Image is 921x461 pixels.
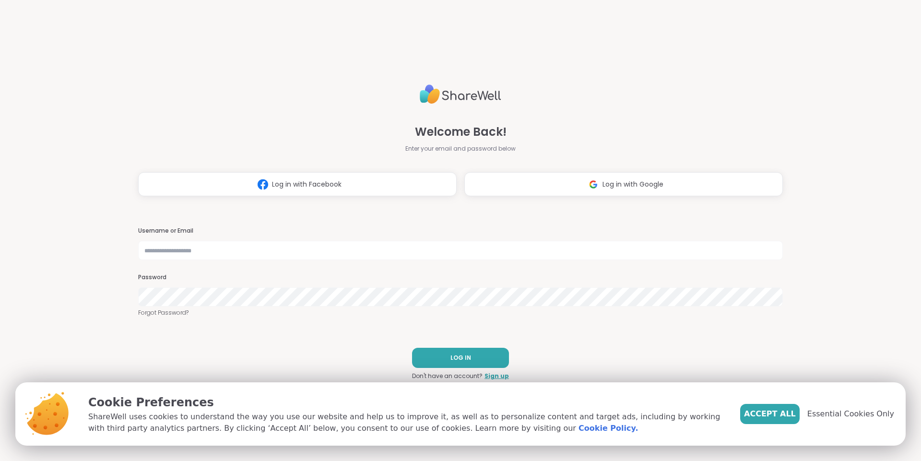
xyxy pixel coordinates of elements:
img: ShareWell Logo [420,81,501,108]
a: Sign up [484,372,509,380]
img: ShareWell Logomark [254,176,272,193]
span: Don't have an account? [412,372,483,380]
p: Cookie Preferences [88,394,725,411]
span: Accept All [744,408,796,420]
span: LOG IN [450,354,471,362]
button: Log in with Facebook [138,172,457,196]
span: Enter your email and password below [405,144,516,153]
span: Essential Cookies Only [807,408,894,420]
h3: Username or Email [138,227,783,235]
span: Welcome Back! [415,123,507,141]
a: Cookie Policy. [579,423,638,434]
a: Forgot Password? [138,308,783,317]
button: LOG IN [412,348,509,368]
button: Accept All [740,404,800,424]
p: ShareWell uses cookies to understand the way you use our website and help us to improve it, as we... [88,411,725,434]
span: Log in with Facebook [272,179,342,189]
span: Log in with Google [602,179,663,189]
h3: Password [138,273,783,282]
button: Log in with Google [464,172,783,196]
img: ShareWell Logomark [584,176,602,193]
